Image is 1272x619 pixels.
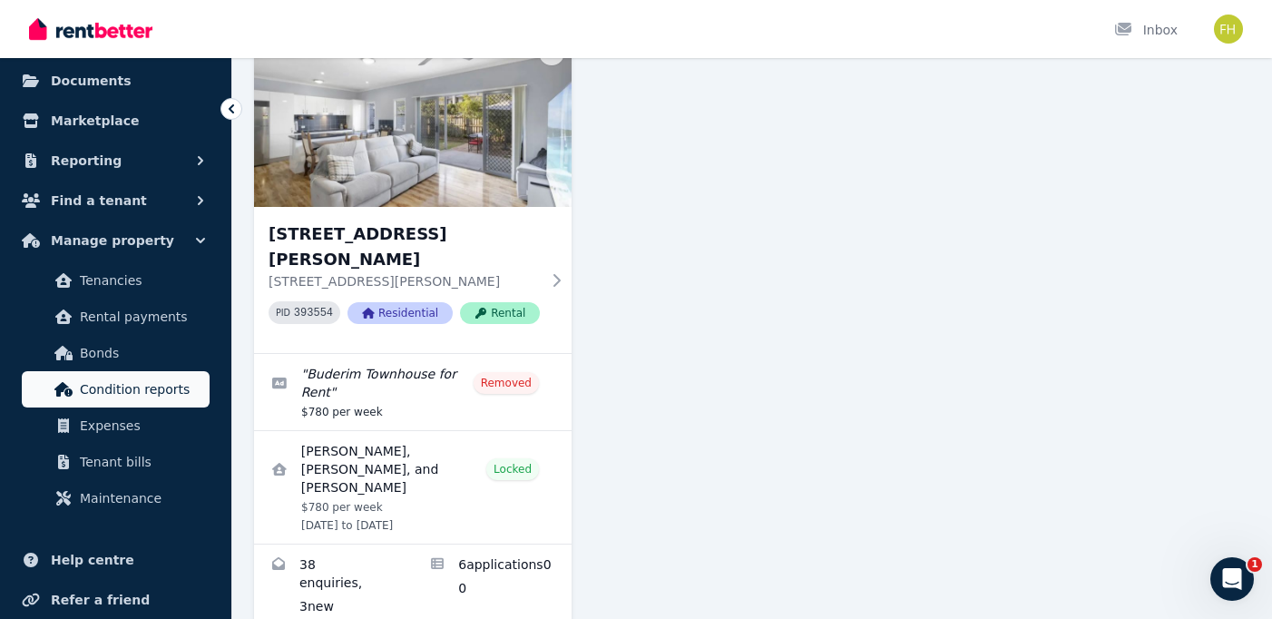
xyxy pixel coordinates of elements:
[15,582,217,618] a: Refer a friend
[22,299,210,335] a: Rental payments
[347,302,453,324] span: Residential
[254,431,572,544] a: View details for Corey Marshall, Daniel Mahon, and Chloe Mather
[1214,15,1243,44] img: Flynn Hopping
[1114,21,1178,39] div: Inbox
[80,306,202,328] span: Rental payments
[51,150,122,172] span: Reporting
[15,182,217,219] button: Find a tenant
[51,110,139,132] span: Marketplace
[254,354,572,430] a: Edit listing: Buderim Townhouse for Rent
[22,408,210,444] a: Expenses
[51,230,174,251] span: Manage property
[51,190,147,211] span: Find a tenant
[15,542,217,578] a: Help centre
[15,142,217,179] button: Reporting
[22,480,210,516] a: Maintenance
[1248,557,1262,572] span: 1
[1210,557,1254,601] iframe: Intercom live chat
[22,262,210,299] a: Tenancies
[15,103,217,139] a: Marketplace
[80,378,202,400] span: Condition reports
[254,33,572,207] img: 202/8 Starling St, Buderim
[22,335,210,371] a: Bonds
[294,307,333,319] code: 393554
[22,371,210,408] a: Condition reports
[29,15,152,43] img: RentBetter
[276,308,290,318] small: PID
[254,33,572,353] a: 202/8 Starling St, Buderim[STREET_ADDRESS][PERSON_NAME][STREET_ADDRESS][PERSON_NAME]PID 393554Res...
[51,589,150,611] span: Refer a friend
[15,222,217,259] button: Manage property
[80,415,202,437] span: Expenses
[80,270,202,291] span: Tenancies
[269,272,540,290] p: [STREET_ADDRESS][PERSON_NAME]
[80,342,202,364] span: Bonds
[80,451,202,473] span: Tenant bills
[15,63,217,99] a: Documents
[460,302,540,324] span: Rental
[51,549,134,571] span: Help centre
[22,444,210,480] a: Tenant bills
[51,70,132,92] span: Documents
[80,487,202,509] span: Maintenance
[269,221,540,272] h3: [STREET_ADDRESS][PERSON_NAME]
